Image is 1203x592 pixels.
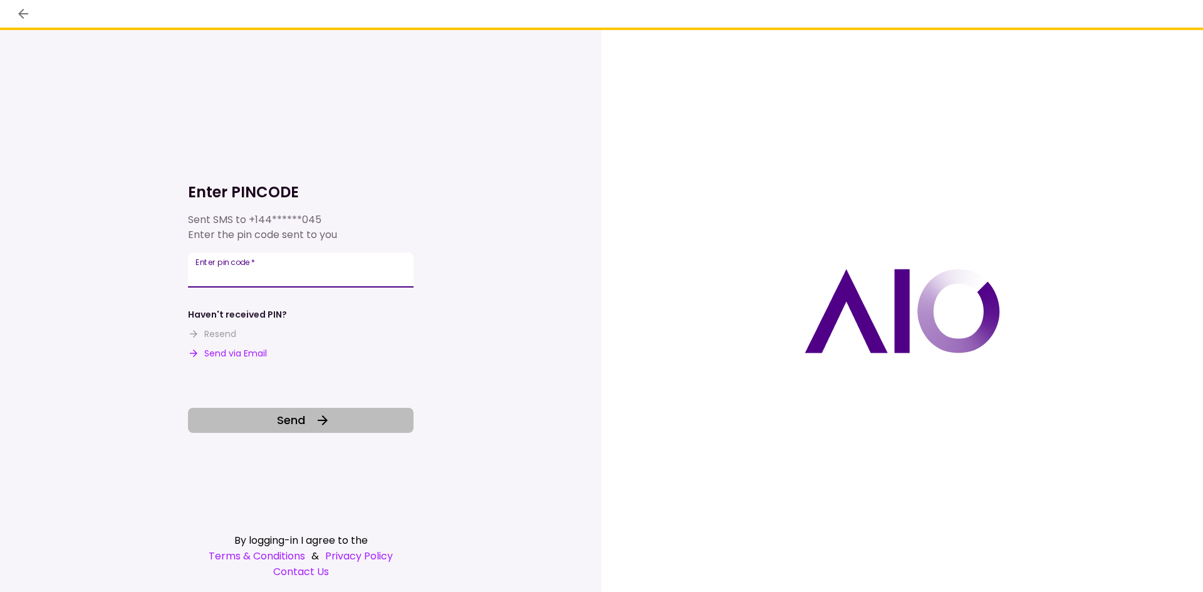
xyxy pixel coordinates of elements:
div: By logging-in I agree to the [188,532,414,548]
a: Terms & Conditions [209,548,305,564]
span: Send [277,412,305,428]
button: Send [188,408,414,433]
div: Haven't received PIN? [188,308,287,321]
img: AIO logo [805,269,1000,353]
h1: Enter PINCODE [188,182,414,202]
a: Contact Us [188,564,414,579]
a: Privacy Policy [325,548,393,564]
div: Sent SMS to Enter the pin code sent to you [188,212,414,242]
button: back [13,3,34,24]
div: & [188,548,414,564]
button: Resend [188,328,236,341]
label: Enter pin code [195,257,255,267]
button: Send via Email [188,347,267,360]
